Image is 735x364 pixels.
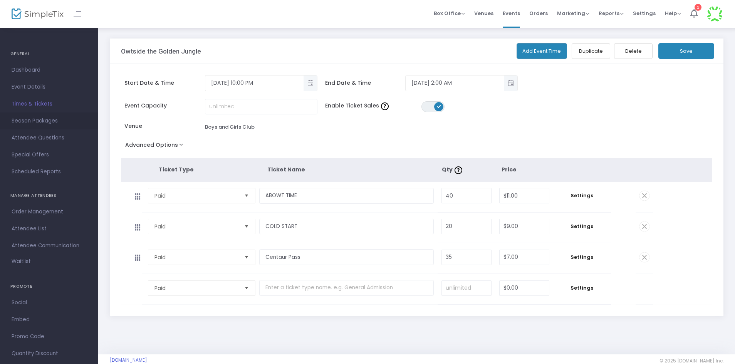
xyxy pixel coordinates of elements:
span: Enable Ticket Sales [325,102,421,110]
button: Save [658,43,714,59]
span: Price [502,166,517,173]
span: Scheduled Reports [12,167,87,177]
span: Event Capacity [124,102,205,110]
span: Settings [557,192,607,200]
span: Times & Tickets [12,99,87,109]
span: Settings [557,284,607,292]
h4: PROMOTE [10,279,88,294]
span: End Date & Time [325,79,406,87]
button: Delete [614,43,653,59]
input: Price [500,250,549,265]
span: Event Details [12,82,87,92]
a: [DOMAIN_NAME] [110,357,147,363]
button: Toggle popup [504,75,517,91]
span: Season Packages [12,116,87,126]
button: Select [241,188,252,203]
span: Paid [154,223,238,230]
input: Enter a ticket type name. e.g. General Admission [259,280,434,296]
span: Venue [124,122,205,130]
span: Order Management [12,207,87,217]
input: Enter a ticket type name. e.g. General Admission [259,249,434,265]
span: Reports [599,10,624,17]
span: Waitlist [12,258,31,265]
button: Select [241,281,252,295]
span: Ticket Type [159,166,194,173]
input: Enter a ticket type name. e.g. General Admission [259,188,434,204]
img: question-mark [381,102,389,110]
span: Help [665,10,681,17]
span: Quantity Discount [12,349,87,359]
input: unlimited [205,99,317,114]
span: Settings [557,223,607,230]
button: Advanced Options [121,139,191,153]
input: unlimited [442,281,491,295]
input: Select date & time [205,77,304,89]
span: Paid [154,192,238,200]
h4: MANAGE ATTENDEES [10,188,88,203]
span: Box Office [434,10,465,17]
input: Enter a ticket type name. e.g. General Admission [259,219,434,235]
img: question-mark [455,166,462,174]
span: Promo Code [12,332,87,342]
button: Toggle popup [304,75,317,91]
span: Social [12,298,87,308]
span: Settings [557,253,607,261]
span: Embed [12,315,87,325]
input: Select date & time [406,77,504,89]
button: Duplicate [572,43,610,59]
span: Attendee Communication [12,241,87,251]
span: Attendee Questions [12,133,87,143]
span: Special Offers [12,150,87,160]
span: Orders [529,3,548,23]
h3: Owtside the Golden Jungle [121,47,201,55]
input: Price [500,188,549,203]
button: Add Event Time [517,43,567,59]
span: Marketing [557,10,589,17]
div: Boys and Girls Club [205,123,255,131]
span: Events [503,3,520,23]
span: Ticket Name [267,166,305,173]
span: Paid [154,253,238,261]
span: Venues [474,3,493,23]
span: Start Date & Time [124,79,205,87]
span: Attendee List [12,224,87,234]
input: Price [500,219,549,234]
span: Qty [442,166,464,173]
span: Paid [154,284,238,292]
span: ON [437,104,441,108]
span: © 2025 [DOMAIN_NAME] Inc. [659,358,723,364]
div: 1 [695,4,701,11]
button: Select [241,250,252,265]
h4: GENERAL [10,46,88,62]
span: Settings [633,3,656,23]
input: Price [500,281,549,295]
button: Select [241,219,252,234]
span: Dashboard [12,65,87,75]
